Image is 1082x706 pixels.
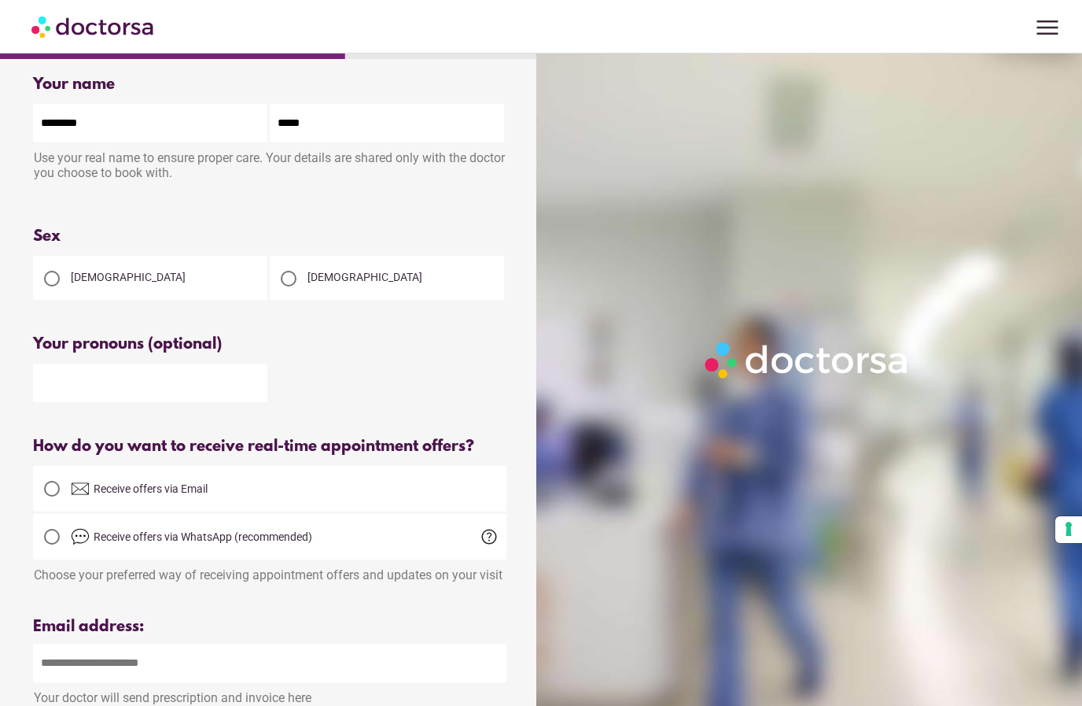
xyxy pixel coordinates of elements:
[33,335,506,353] div: Your pronouns (optional)
[71,271,186,283] span: [DEMOGRAPHIC_DATA]
[33,438,506,456] div: How do you want to receive real-time appointment offers?
[480,527,499,546] span: help
[1055,516,1082,543] button: Your consent preferences for tracking technologies
[33,560,506,582] div: Choose your preferred way of receiving appointment offers and updates on your visit
[71,527,90,546] img: chat
[31,9,156,44] img: Doctorsa.com
[699,336,915,384] img: Logo-Doctorsa-trans-White-partial-flat.png
[94,482,208,495] span: Receive offers via Email
[33,76,506,94] div: Your name
[33,682,506,705] div: Your doctor will send prescription and invoice here
[33,618,506,636] div: Email address:
[307,271,422,283] span: [DEMOGRAPHIC_DATA]
[33,227,506,246] div: Sex
[33,142,506,192] div: Use your real name to ensure proper care. Your details are shared only with the doctor you choose...
[1032,13,1062,43] span: menu
[71,479,90,498] img: email
[94,530,312,543] span: Receive offers via WhatsApp (recommended)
